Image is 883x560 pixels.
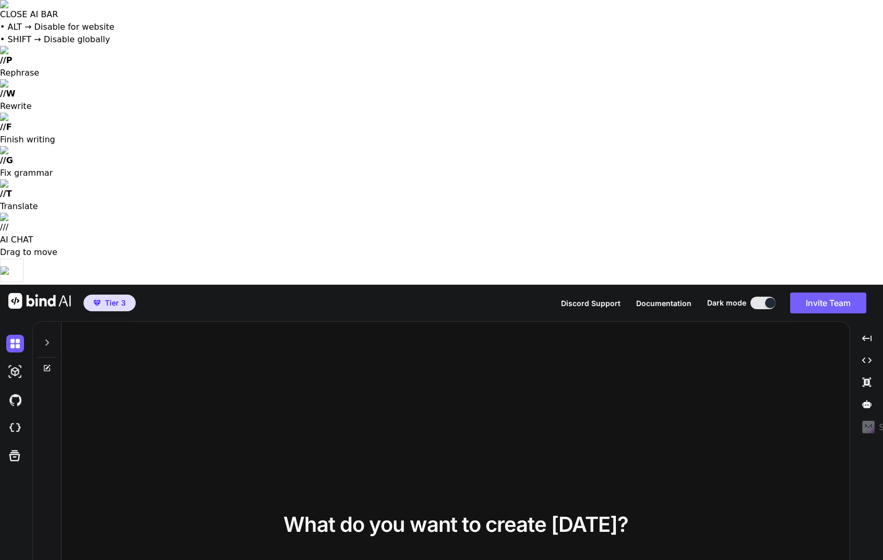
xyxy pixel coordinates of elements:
img: darkChat [6,335,24,352]
img: githubDark [6,391,24,409]
span: Documentation [636,299,691,308]
img: Bind AI [8,293,71,309]
button: premiumTier 3 [83,295,136,311]
span: Discord Support [561,299,621,308]
span: Dark mode [707,298,746,308]
span: Tier 3 [105,298,126,308]
span: What do you want to create [DATE]? [283,512,628,537]
img: premium [93,300,101,306]
button: Discord Support [561,298,621,309]
img: cloudideIcon [6,419,24,437]
img: darkAi-studio [6,363,24,381]
button: Documentation [636,298,691,309]
button: Invite Team [790,293,866,313]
